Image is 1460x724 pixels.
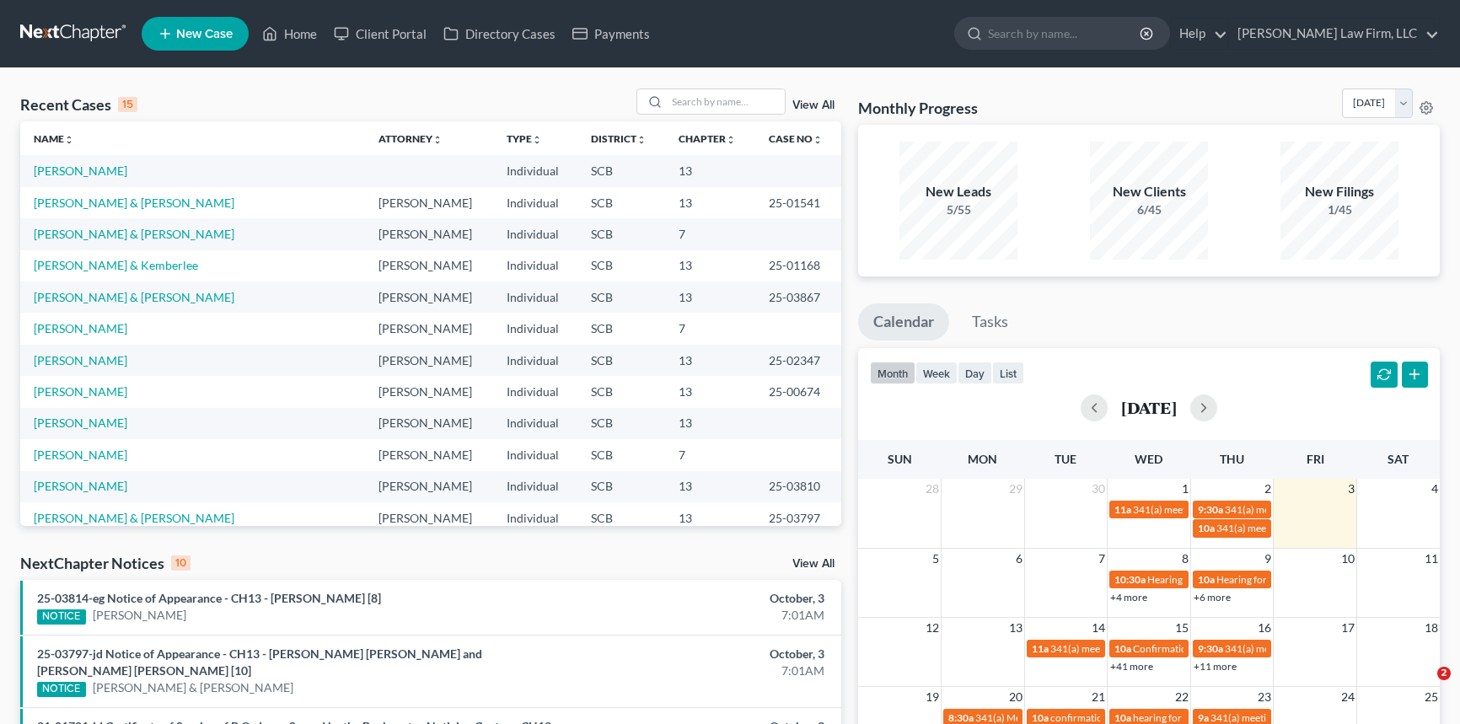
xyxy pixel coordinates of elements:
td: 13 [665,502,754,534]
td: Individual [493,250,577,282]
span: 13 [1007,618,1024,638]
input: Search by name... [988,18,1142,49]
span: 10a [1114,642,1131,655]
span: 23 [1256,687,1273,707]
span: 10 [1339,549,1356,569]
a: +4 more [1110,591,1147,603]
td: 13 [665,282,754,313]
a: [PERSON_NAME] & [PERSON_NAME] [34,227,234,241]
div: 7:01AM [573,662,824,679]
span: 14 [1090,618,1107,638]
span: 10a [1198,573,1215,586]
span: 10:30a [1114,573,1146,586]
span: 29 [1007,479,1024,499]
a: [PERSON_NAME] & [PERSON_NAME] [93,679,293,696]
span: 9 [1263,549,1273,569]
span: 341(a) meeting for [PERSON_NAME] [1133,503,1296,516]
a: [PERSON_NAME] [34,164,127,178]
span: 341(a) meeting for [PERSON_NAME] & [PERSON_NAME] [1050,642,1302,655]
div: 15 [118,97,137,112]
i: unfold_more [432,135,443,145]
div: 10 [171,555,191,571]
a: [PERSON_NAME] Law Firm, LLC [1229,19,1439,49]
span: 341(a) meeting for [PERSON_NAME] [1210,711,1373,724]
td: 25-03867 [755,282,841,313]
a: 25-03797-jd Notice of Appearance - CH13 - [PERSON_NAME] [PERSON_NAME] and [PERSON_NAME] [PERSON_N... [37,646,482,678]
a: [PERSON_NAME] [34,416,127,430]
td: 13 [665,345,754,376]
div: New Leads [899,182,1017,201]
span: 341(a) Meeting of Creditors for [PERSON_NAME] [975,711,1194,724]
a: [PERSON_NAME] [34,479,127,493]
td: Individual [493,218,577,249]
button: day [958,362,992,384]
td: 13 [665,187,754,218]
td: [PERSON_NAME] [365,502,493,534]
td: 7 [665,218,754,249]
span: 2 [1263,479,1273,499]
iframe: Intercom live chat [1403,667,1443,707]
a: [PERSON_NAME] [34,384,127,399]
td: SCB [577,502,665,534]
a: Tasks [957,303,1023,341]
span: 11a [1114,503,1131,516]
span: 16 [1256,618,1273,638]
span: 10a [1198,522,1215,534]
td: [PERSON_NAME] [365,187,493,218]
span: 20 [1007,687,1024,707]
td: SCB [577,408,665,439]
div: New Clients [1090,182,1208,201]
i: unfold_more [813,135,823,145]
span: Fri [1307,452,1324,466]
div: NOTICE [37,682,86,697]
div: 7:01AM [573,607,824,624]
td: 13 [665,471,754,502]
td: [PERSON_NAME] [365,313,493,344]
span: 19 [924,687,941,707]
a: +6 more [1194,591,1231,603]
span: 30 [1090,479,1107,499]
td: 25-00674 [755,376,841,407]
a: [PERSON_NAME] & Kemberlee [34,258,198,272]
span: 9:30a [1198,503,1223,516]
div: October, 3 [573,646,824,662]
span: 341(a) meeting for [PERSON_NAME] [1225,642,1388,655]
td: SCB [577,250,665,282]
td: 13 [665,250,754,282]
a: Typeunfold_more [507,132,542,145]
span: 21 [1090,687,1107,707]
span: 22 [1173,687,1190,707]
a: Chapterunfold_more [679,132,736,145]
span: 1 [1180,479,1190,499]
td: 13 [665,408,754,439]
div: New Filings [1280,182,1398,201]
div: Recent Cases [20,94,137,115]
span: 9:30a [1198,642,1223,655]
td: Individual [493,282,577,313]
span: 28 [924,479,941,499]
td: Individual [493,313,577,344]
a: +41 more [1110,660,1153,673]
a: Districtunfold_more [591,132,647,145]
span: confirmation hearing for [PERSON_NAME] & [PERSON_NAME] [1050,711,1329,724]
a: Client Portal [325,19,435,49]
td: SCB [577,187,665,218]
a: Payments [564,19,658,49]
a: [PERSON_NAME] [93,607,186,624]
button: week [915,362,958,384]
a: 25-03814-eg Notice of Appearance - CH13 - [PERSON_NAME] [8] [37,591,381,605]
input: Search by name... [667,89,785,114]
a: [PERSON_NAME] [34,448,127,462]
div: October, 3 [573,590,824,607]
a: [PERSON_NAME] & [PERSON_NAME] [34,511,234,525]
a: Case Nounfold_more [769,132,823,145]
a: Attorneyunfold_more [378,132,443,145]
a: [PERSON_NAME] & [PERSON_NAME] [34,290,234,304]
span: 11a [1032,642,1049,655]
td: [PERSON_NAME] [365,471,493,502]
div: NextChapter Notices [20,553,191,573]
td: [PERSON_NAME] [365,408,493,439]
a: Help [1171,19,1227,49]
i: unfold_more [726,135,736,145]
span: 18 [1423,618,1440,638]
